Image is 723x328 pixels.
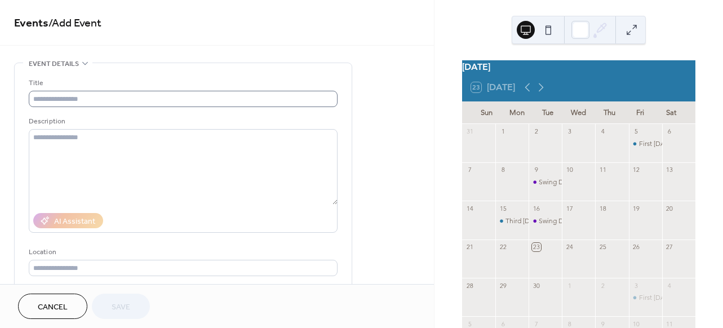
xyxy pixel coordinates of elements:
[629,293,662,303] div: First Friday Swing Dancing
[632,166,641,174] div: 12
[598,281,607,290] div: 2
[462,60,695,74] div: [DATE]
[564,101,595,124] div: Wed
[632,281,641,290] div: 3
[598,243,607,251] div: 25
[598,320,607,328] div: 9
[632,243,641,251] div: 26
[532,320,540,328] div: 7
[666,127,674,136] div: 6
[529,216,562,226] div: Swing Dance Lessons at Peacock Lounge
[495,216,529,226] div: Third Monday Swing Dancing
[465,166,474,174] div: 7
[499,204,507,212] div: 15
[539,178,680,187] div: Swing Dance Lessons at [GEOGRAPHIC_DATA]
[565,166,574,174] div: 10
[529,178,562,187] div: Swing Dance Lessons at Peacock Lounge
[666,320,674,328] div: 11
[632,204,641,212] div: 19
[598,204,607,212] div: 18
[29,58,79,70] span: Event details
[502,101,533,124] div: Mon
[565,320,574,328] div: 8
[565,243,574,251] div: 24
[666,243,674,251] div: 27
[655,101,686,124] div: Sat
[14,12,48,34] a: Events
[532,281,540,290] div: 30
[639,293,721,303] div: First [DATE] Swing Dancing
[632,320,641,328] div: 10
[29,246,335,258] div: Location
[632,127,641,136] div: 5
[532,166,540,174] div: 9
[666,281,674,290] div: 4
[565,127,574,136] div: 3
[594,101,625,124] div: Thu
[465,320,474,328] div: 5
[465,204,474,212] div: 14
[666,204,674,212] div: 20
[48,12,101,34] span: / Add Event
[471,101,502,124] div: Sun
[505,216,590,226] div: Third [DATE] Swing Dancing
[532,243,540,251] div: 23
[565,281,574,290] div: 1
[499,281,507,290] div: 29
[539,216,680,226] div: Swing Dance Lessons at [GEOGRAPHIC_DATA]
[625,101,656,124] div: Fri
[629,139,662,149] div: First Friday Swing Dancing
[598,127,607,136] div: 4
[499,127,507,136] div: 1
[499,166,507,174] div: 8
[18,294,87,319] button: Cancel
[598,166,607,174] div: 11
[465,281,474,290] div: 28
[38,302,68,313] span: Cancel
[533,101,564,124] div: Tue
[666,166,674,174] div: 13
[532,204,540,212] div: 16
[499,243,507,251] div: 22
[565,204,574,212] div: 17
[465,243,474,251] div: 21
[499,320,507,328] div: 6
[532,127,540,136] div: 2
[639,139,721,149] div: First [DATE] Swing Dancing
[29,116,335,127] div: Description
[465,127,474,136] div: 31
[29,77,335,89] div: Title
